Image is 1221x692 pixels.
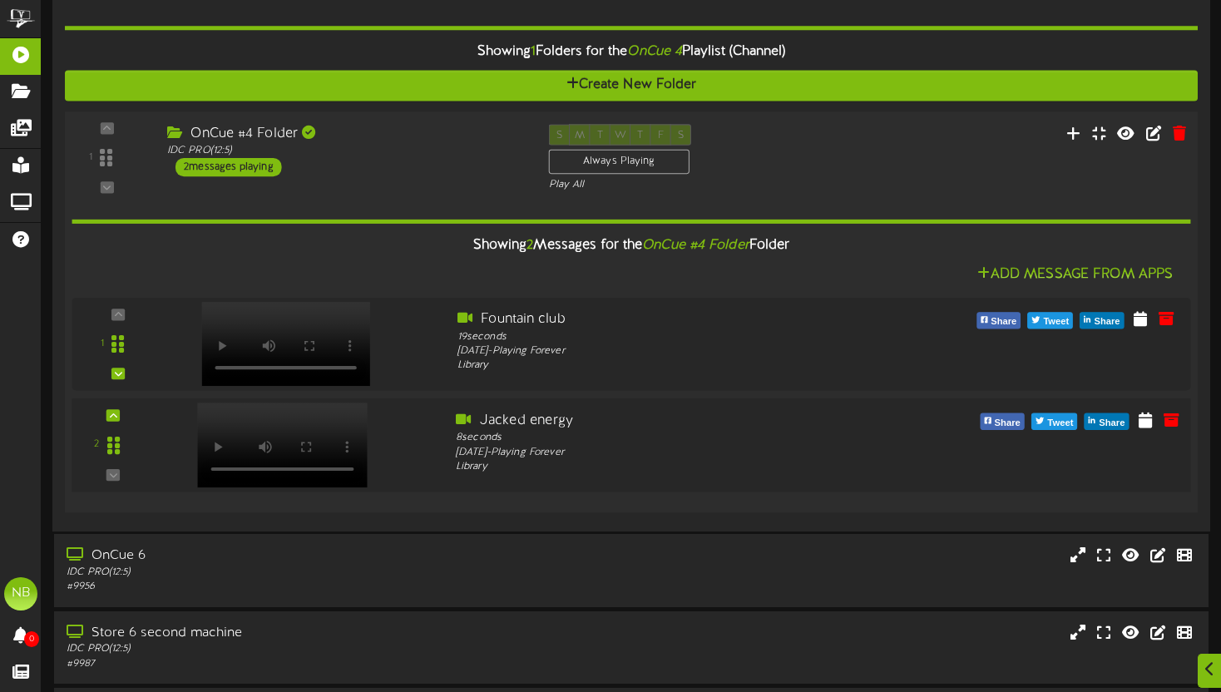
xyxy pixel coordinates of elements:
[52,34,1210,70] div: Showing Folders for the Playlist (Channel)
[987,313,1020,331] span: Share
[972,264,1178,284] button: Add Message From Apps
[642,238,749,253] i: OnCue #4 Folder
[1027,312,1073,329] button: Tweet
[549,149,690,174] div: Always Playing
[1044,413,1076,432] span: Tweet
[457,310,898,329] div: Fountain club
[980,413,1025,429] button: Share
[976,312,1021,329] button: Share
[991,413,1023,432] span: Share
[59,228,1204,264] div: Showing Messages for the Folder
[67,642,522,656] div: IDC PRO ( 12:5 )
[457,329,898,344] div: 19 seconds
[65,70,1198,101] button: Create New Folder
[457,358,898,373] div: Library
[67,580,522,594] div: # 9956
[167,124,523,143] div: OnCue #4 Folder
[167,143,523,157] div: IDC PRO ( 12:5 )
[456,430,901,445] div: 8 seconds
[24,631,39,647] span: 0
[456,445,901,460] div: [DATE] - Playing Forever
[67,566,522,580] div: IDC PRO ( 12:5 )
[1085,413,1130,429] button: Share
[627,44,681,59] i: OnCue 4
[1091,313,1124,331] span: Share
[175,157,282,175] div: 2 messages playing
[1080,312,1124,329] button: Share
[4,577,37,610] div: NB
[457,344,898,358] div: [DATE] - Playing Forever
[67,657,522,671] div: # 9987
[531,44,536,59] span: 1
[526,238,533,253] span: 2
[1095,413,1128,432] span: Share
[456,411,901,430] div: Jacked energy
[1040,313,1072,331] span: Tweet
[67,546,522,566] div: OnCue 6
[67,624,522,643] div: Store 6 second machine
[456,459,901,474] div: Library
[1031,413,1077,429] button: Tweet
[549,178,810,192] div: Play All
